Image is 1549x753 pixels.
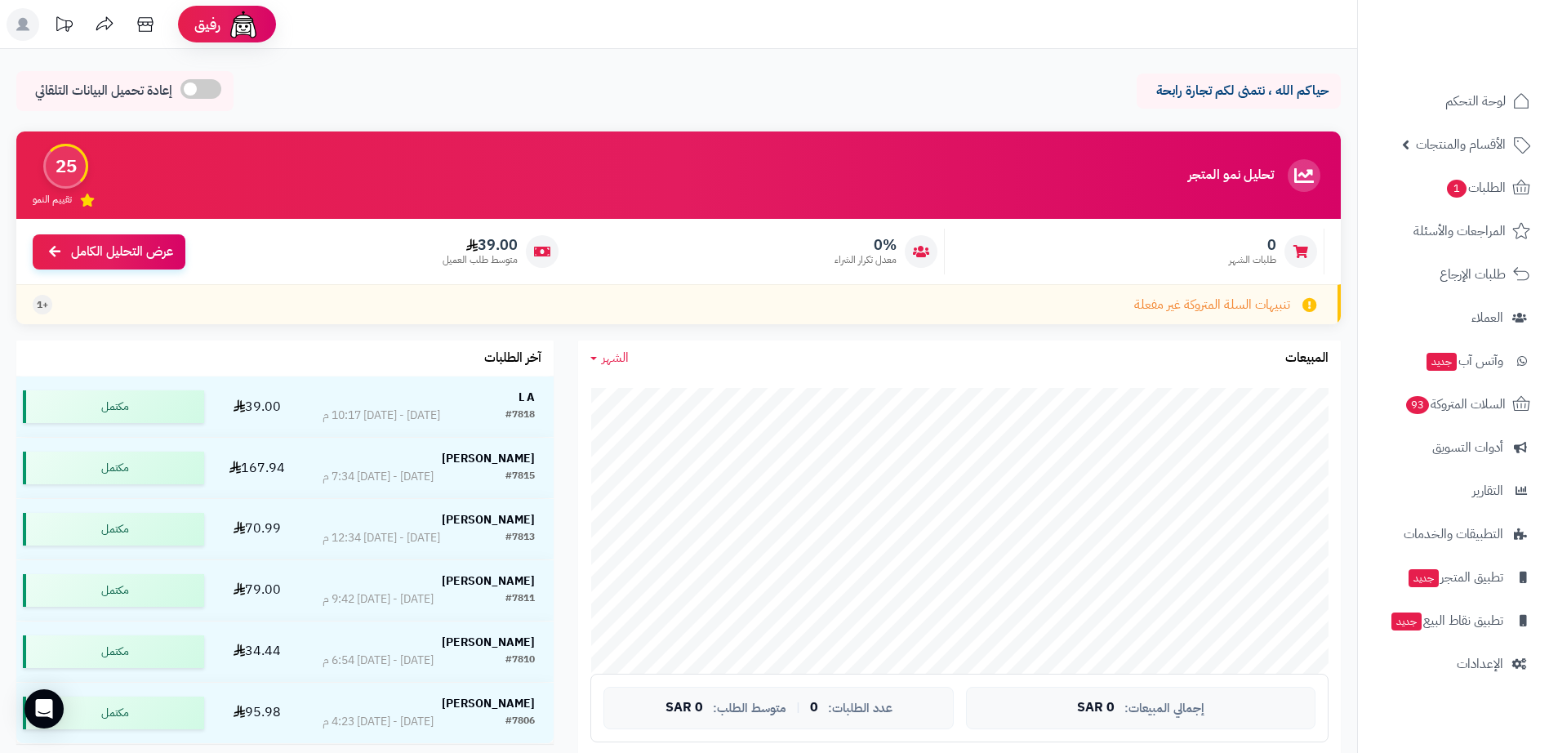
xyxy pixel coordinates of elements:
[443,236,518,254] span: 39.00
[1427,353,1457,371] span: جديد
[1149,82,1329,100] p: حياكم الله ، نتمنى لكم تجارة رابحة
[23,635,204,668] div: مكتمل
[323,408,440,424] div: [DATE] - [DATE] 10:17 م
[505,714,535,730] div: #7806
[23,697,204,729] div: مكتمل
[211,499,304,559] td: 70.99
[1409,569,1439,587] span: جديد
[43,8,84,45] a: تحديثات المنصة
[1285,351,1329,366] h3: المبيعات
[23,574,204,607] div: مكتمل
[1134,296,1290,314] span: تنبيهات السلة المتروكة غير مفعلة
[505,530,535,546] div: #7813
[602,348,629,368] span: الشهر
[323,653,434,669] div: [DATE] - [DATE] 6:54 م
[211,376,304,437] td: 39.00
[442,450,535,467] strong: [PERSON_NAME]
[1124,702,1204,715] span: إجمالي المبيعات:
[505,653,535,669] div: #7810
[323,530,440,546] div: [DATE] - [DATE] 12:34 م
[1368,515,1539,554] a: التطبيقات والخدمات
[442,511,535,528] strong: [PERSON_NAME]
[505,591,535,608] div: #7811
[23,513,204,546] div: مكتمل
[1368,341,1539,381] a: وآتس آبجديد
[1445,90,1506,113] span: لوحة التحكم
[1471,306,1503,329] span: العملاء
[810,701,818,715] span: 0
[1405,395,1430,415] span: 93
[1432,436,1503,459] span: أدوات التسويق
[519,389,535,406] strong: L A
[442,634,535,651] strong: [PERSON_NAME]
[443,253,518,267] span: متوسط طلب العميل
[665,701,703,715] span: 0 SAR
[211,438,304,498] td: 167.94
[1416,133,1506,156] span: الأقسام والمنتجات
[1368,644,1539,684] a: الإعدادات
[1368,601,1539,640] a: تطبيق نقاط البيعجديد
[1446,179,1467,198] span: 1
[24,689,64,728] div: Open Intercom Messenger
[194,15,220,34] span: رفيق
[1368,385,1539,424] a: السلات المتروكة93
[23,390,204,423] div: مكتمل
[442,695,535,712] strong: [PERSON_NAME]
[211,560,304,621] td: 79.00
[1368,298,1539,337] a: العملاء
[1368,255,1539,294] a: طلبات الإرجاع
[1445,176,1506,199] span: الطلبات
[1457,653,1503,675] span: الإعدادات
[71,243,173,261] span: عرض التحليل الكامل
[1368,168,1539,207] a: الطلبات1
[1404,393,1506,416] span: السلات المتروكة
[590,349,629,368] a: الشهر
[713,702,786,715] span: متوسط الطلب:
[1188,168,1274,183] h3: تحليل نمو المتجر
[1407,566,1503,589] span: تطبيق المتجر
[323,469,434,485] div: [DATE] - [DATE] 7:34 م
[1077,701,1115,715] span: 0 SAR
[33,193,72,207] span: تقييم النمو
[505,408,535,424] div: #7818
[1472,479,1503,502] span: التقارير
[1391,613,1422,630] span: جديد
[1438,25,1533,59] img: logo-2.png
[1229,253,1276,267] span: طلبات الشهر
[323,591,434,608] div: [DATE] - [DATE] 9:42 م
[33,234,185,270] a: عرض التحليل الكامل
[835,253,897,267] span: معدل تكرار الشراء
[1368,212,1539,251] a: المراجعات والأسئلة
[23,452,204,484] div: مكتمل
[1368,558,1539,597] a: تطبيق المتجرجديد
[1390,609,1503,632] span: تطبيق نقاط البيع
[211,622,304,682] td: 34.44
[227,8,260,41] img: ai-face.png
[1413,220,1506,243] span: المراجعات والأسئلة
[442,573,535,590] strong: [PERSON_NAME]
[37,298,48,312] span: +1
[323,714,434,730] div: [DATE] - [DATE] 4:23 م
[505,469,535,485] div: #7815
[1440,263,1506,286] span: طلبات الإرجاع
[1229,236,1276,254] span: 0
[1368,428,1539,467] a: أدوات التسويق
[1425,350,1503,372] span: وآتس آب
[835,236,897,254] span: 0%
[828,702,892,715] span: عدد الطلبات:
[1368,82,1539,121] a: لوحة التحكم
[796,702,800,714] span: |
[35,82,172,100] span: إعادة تحميل البيانات التلقائي
[211,683,304,743] td: 95.98
[484,351,541,366] h3: آخر الطلبات
[1404,523,1503,546] span: التطبيقات والخدمات
[1368,471,1539,510] a: التقارير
